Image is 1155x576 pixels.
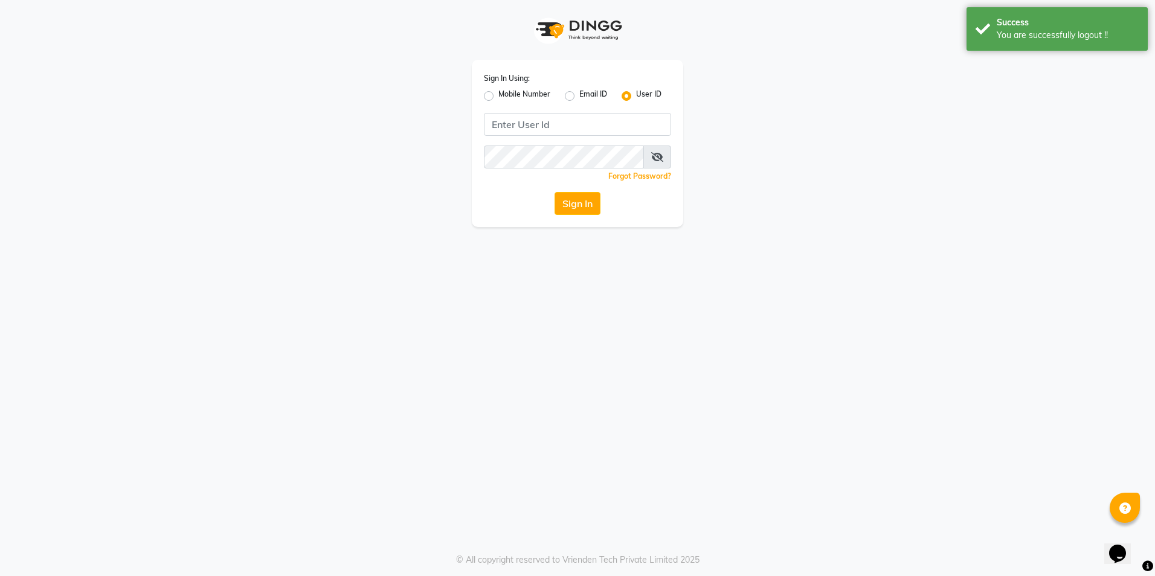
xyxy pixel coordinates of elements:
iframe: chat widget [1104,528,1143,564]
label: Sign In Using: [484,73,530,84]
label: Email ID [579,89,607,103]
button: Sign In [555,192,600,215]
input: Username [484,146,644,168]
div: Success [997,16,1139,29]
a: Forgot Password? [608,171,671,181]
label: Mobile Number [498,89,550,103]
input: Username [484,113,671,136]
label: User ID [636,89,661,103]
div: You are successfully logout !! [997,29,1139,42]
img: logo1.svg [529,12,626,48]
